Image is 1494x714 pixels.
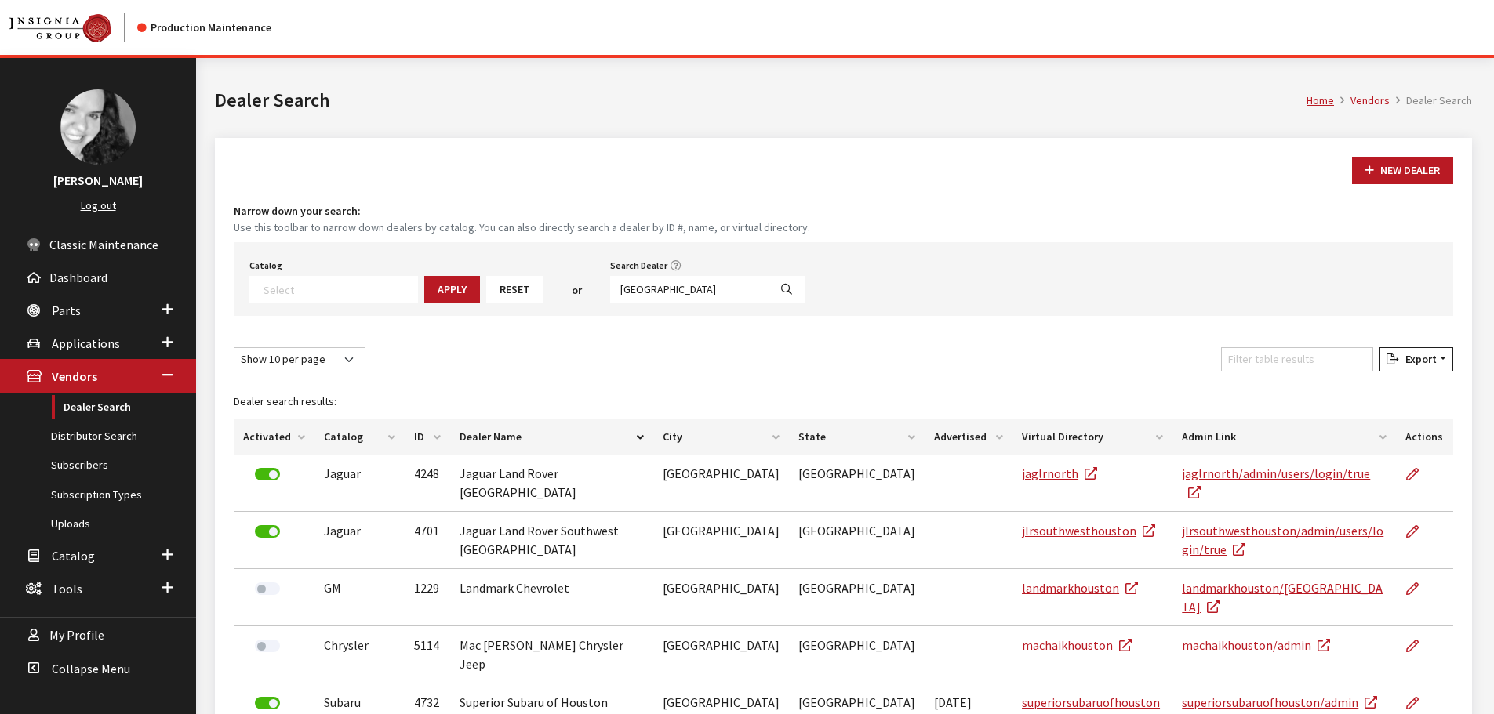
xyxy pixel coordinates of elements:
[52,661,130,676] span: Collapse Menu
[234,203,1453,219] h4: Narrow down your search:
[255,468,280,480] label: Deactivate Dealer
[314,626,405,683] td: Chrysler
[610,276,769,303] input: Search
[450,419,653,455] th: Dealer Name: activate to sort column descending
[768,276,805,303] button: Search
[255,697,280,709] label: Deactivate Dealer
[1405,569,1432,608] a: Edit Dealer
[1012,419,1172,455] th: Virtual Directory: activate to sort column ascending
[450,455,653,512] td: Jaguar Land Rover [GEOGRAPHIC_DATA]
[255,582,280,595] label: Activate Dealer
[653,512,789,569] td: [GEOGRAPHIC_DATA]
[255,640,280,652] label: Activate Dealer
[450,626,653,683] td: Mac [PERSON_NAME] Chrysler Jeep
[1307,93,1334,107] a: Home
[1405,512,1432,551] a: Edit Dealer
[1182,523,1383,557] a: jlrsouthwesthouston/admin/users/login/true
[405,455,450,512] td: 4248
[1352,157,1453,184] button: New Dealer
[1221,347,1373,371] input: Filter table results
[314,569,405,626] td: GM
[1022,637,1132,653] a: machaikhouston
[255,525,280,538] label: Deactivate Dealer
[1334,92,1390,109] li: Vendors
[52,581,82,596] span: Tools
[215,86,1307,114] h1: Dealer Search
[1405,626,1432,665] a: Edit Dealer
[234,219,1453,236] small: Use this toolbar to narrow down dealers by catalog. You can also directly search a dealer by ID #...
[405,626,450,683] td: 5114
[314,455,405,512] td: Jaguar
[653,626,789,683] td: [GEOGRAPHIC_DATA]
[405,419,450,455] th: ID: activate to sort column ascending
[9,13,137,42] a: Insignia Group logo
[234,384,1453,419] caption: Dealer search results:
[234,419,314,455] th: Activated: activate to sort column ascending
[1182,694,1377,710] a: superiorsubaruofhouston/admin
[1390,92,1472,109] li: Dealer Search
[1022,523,1155,538] a: jlrsouthwesthouston
[52,548,95,564] span: Catalog
[789,455,925,512] td: [GEOGRAPHIC_DATA]
[1396,419,1453,455] th: Actions
[249,259,282,273] label: Catalog
[264,282,417,296] textarea: Search
[450,569,653,626] td: Landmark Chevrolet
[450,512,653,569] td: Jaguar Land Rover Southwest [GEOGRAPHIC_DATA]
[1172,419,1396,455] th: Admin Link: activate to sort column ascending
[9,14,111,42] img: Catalog Maintenance
[1182,580,1383,614] a: landmarkhouston/[GEOGRAPHIC_DATA]
[52,369,97,385] span: Vendors
[405,569,450,626] td: 1229
[81,198,116,212] a: Log out
[789,626,925,683] td: [GEOGRAPHIC_DATA]
[653,569,789,626] td: [GEOGRAPHIC_DATA]
[653,455,789,512] td: [GEOGRAPHIC_DATA]
[789,569,925,626] td: [GEOGRAPHIC_DATA]
[249,276,418,303] span: Select
[789,419,925,455] th: State: activate to sort column ascending
[137,20,271,36] div: Production Maintenance
[789,512,925,569] td: [GEOGRAPHIC_DATA]
[49,628,104,643] span: My Profile
[1182,466,1370,500] a: jaglrnorth/admin/users/login/true
[486,276,543,303] button: Reset
[1399,352,1437,366] span: Export
[424,276,480,303] button: Apply
[1022,580,1138,596] a: landmarkhouston
[16,171,180,190] h3: [PERSON_NAME]
[49,270,107,285] span: Dashboard
[314,419,405,455] th: Catalog: activate to sort column ascending
[610,259,667,273] label: Search Dealer
[52,335,120,351] span: Applications
[1379,347,1453,371] button: Export
[653,419,789,455] th: City: activate to sort column ascending
[52,303,81,318] span: Parts
[572,282,582,299] span: or
[314,512,405,569] td: Jaguar
[405,512,450,569] td: 4701
[1405,455,1432,494] a: Edit Dealer
[49,237,158,252] span: Classic Maintenance
[60,89,136,165] img: Khrystal Dorton
[1022,466,1097,481] a: jaglrnorth
[925,419,1012,455] th: Advertised: activate to sort column ascending
[1182,637,1330,653] a: machaikhouston/admin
